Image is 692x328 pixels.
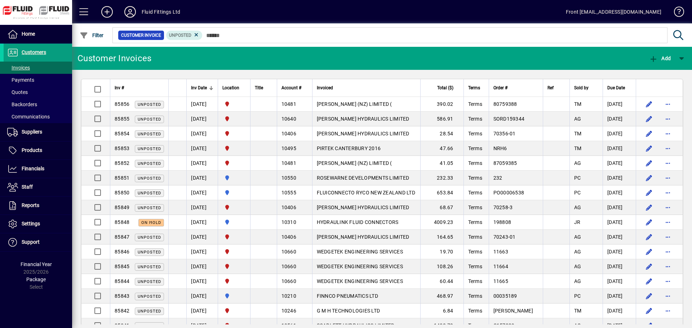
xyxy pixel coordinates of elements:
span: Financial Year [21,261,52,267]
span: AG [574,264,581,269]
td: 41.05 [420,156,463,171]
span: FLUID FITTINGS CHRISTCHURCH [222,277,246,285]
span: WEDGETEK ENGINEERING SERVICES [317,249,403,255]
span: Unposted [138,279,161,284]
td: 4009.23 [420,215,463,230]
span: 232 [493,175,502,181]
span: Terms [468,116,482,122]
span: 85846 [115,249,129,255]
span: Unposted [138,294,161,299]
td: [DATE] [603,244,636,259]
button: More options [662,246,674,257]
td: [DATE] [186,215,218,230]
td: [DATE] [603,289,636,304]
span: Customers [22,49,46,55]
span: 10210 [281,293,296,299]
span: Unposted [138,206,161,210]
span: AUCKLAND [222,218,246,226]
span: Filter [80,32,104,38]
div: Title [255,84,272,92]
span: Unposted [138,250,161,255]
div: Due Date [607,84,631,92]
span: Location [222,84,239,92]
span: WEDGETEK ENGINEERING SERVICES [317,264,403,269]
span: PC [574,190,581,196]
span: 10640 [281,116,296,122]
td: [DATE] [186,185,218,200]
span: Unposted [138,117,161,122]
span: FLUID FITTINGS CHRISTCHURCH [222,115,246,123]
span: Terms [468,278,482,284]
a: Invoices [4,62,72,74]
span: Unposted [138,147,161,151]
a: Support [4,233,72,251]
span: 11664 [493,264,508,269]
span: Package [26,277,46,282]
span: Financials [22,166,44,171]
button: Add [96,5,119,18]
span: [PERSON_NAME] HYDRAULICS LIMITED [317,205,409,210]
span: Terms [468,131,482,136]
a: Backorders [4,98,72,111]
span: Customer Invoice [121,32,161,39]
span: Support [22,239,40,245]
div: Fluid Fittings Ltd [142,6,180,18]
span: Unposted [138,161,161,166]
button: Filter [78,29,106,42]
span: Terms [468,145,482,151]
span: FLUID FITTINGS CHRISTCHURCH [222,144,246,152]
td: 68.67 [420,200,463,215]
button: Add [647,52,673,65]
span: Reports [22,202,39,208]
button: Edit [643,128,655,139]
td: [DATE] [603,156,636,171]
td: 19.70 [420,244,463,259]
button: More options [662,305,674,316]
span: G M H TECHNOLOGIES LTD [317,308,380,314]
button: Edit [643,305,655,316]
span: 198808 [493,219,511,225]
span: Terms [468,234,482,240]
span: FLUID FITTINGS CHRISTCHURCH [222,248,246,256]
td: 60.44 [420,274,463,289]
span: Invoices [7,65,30,71]
span: AG [574,205,581,210]
span: Invoiced [317,84,333,92]
td: 390.02 [420,97,463,112]
td: [DATE] [186,244,218,259]
span: TM [574,145,582,151]
span: Home [22,31,35,37]
a: Knowledge Base [669,1,683,25]
span: Terms [468,160,482,166]
button: Edit [643,202,655,213]
mat-chip: Customer Invoice Status: Unposted [166,31,203,40]
td: [DATE] [186,171,218,185]
span: Backorders [7,102,37,107]
a: Communications [4,111,72,123]
span: 10660 [281,278,296,284]
span: 10406 [281,205,296,210]
button: More options [662,275,674,287]
span: Unposted [138,265,161,269]
button: Edit [643,157,655,169]
span: AG [574,249,581,255]
td: [DATE] [603,141,636,156]
span: 85851 [115,175,129,181]
span: Quotes [7,89,28,95]
span: TM [574,308,582,314]
span: TM [574,101,582,107]
button: Edit [643,231,655,243]
button: More options [662,202,674,213]
span: 10406 [281,131,296,136]
span: 10555 [281,190,296,196]
span: FLUID FITTINGS CHRISTCHURCH [222,233,246,241]
td: 468.97 [420,289,463,304]
td: 28.54 [420,126,463,141]
span: Settings [22,221,40,226]
td: [DATE] [186,259,218,274]
span: Unposted [138,102,161,107]
span: [PERSON_NAME] HYDRAULICS LIMITED [317,234,409,240]
div: Inv Date [191,84,213,92]
td: [DATE] [186,304,218,318]
td: 653.84 [420,185,463,200]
